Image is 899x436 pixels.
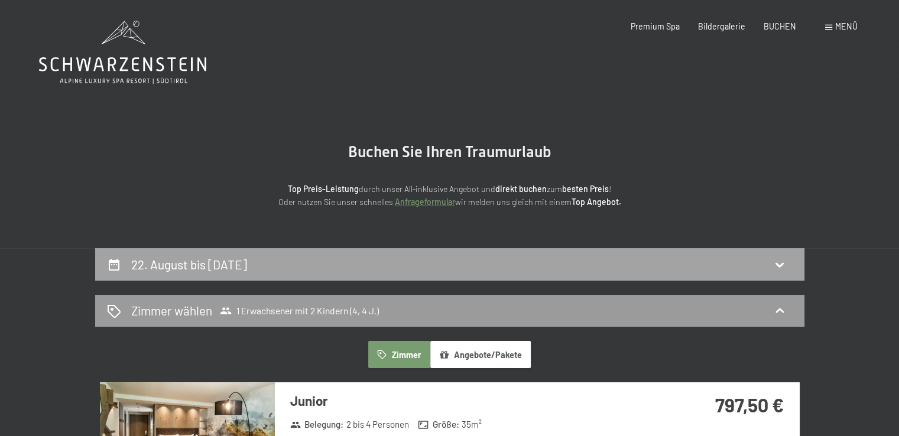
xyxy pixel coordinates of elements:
button: Angebote/Pakete [430,341,531,368]
span: 35 m² [462,418,482,431]
a: Anfrageformular [395,197,455,207]
span: 2 bis 4 Personen [346,418,409,431]
span: Menü [835,21,858,31]
strong: 797,50 € [715,393,784,416]
a: Premium Spa [631,21,680,31]
strong: Größe : [418,418,459,431]
strong: Top Angebot. [572,197,621,207]
a: Bildergalerie [698,21,745,31]
strong: Top Preis-Leistung [288,184,359,194]
strong: besten Preis [562,184,609,194]
a: BUCHEN [764,21,796,31]
h3: Junior [290,392,642,410]
h2: 22. August bis [DATE] [131,257,247,272]
p: durch unser All-inklusive Angebot und zum ! Oder nutzen Sie unser schnelles wir melden uns gleich... [190,183,710,209]
span: 1 Erwachsener mit 2 Kindern (4, 4 J.) [220,305,379,317]
strong: Belegung : [290,418,344,431]
button: Zimmer [368,341,430,368]
h2: Zimmer wählen [131,302,212,319]
strong: direkt buchen [495,184,547,194]
span: Buchen Sie Ihren Traumurlaub [348,143,551,161]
